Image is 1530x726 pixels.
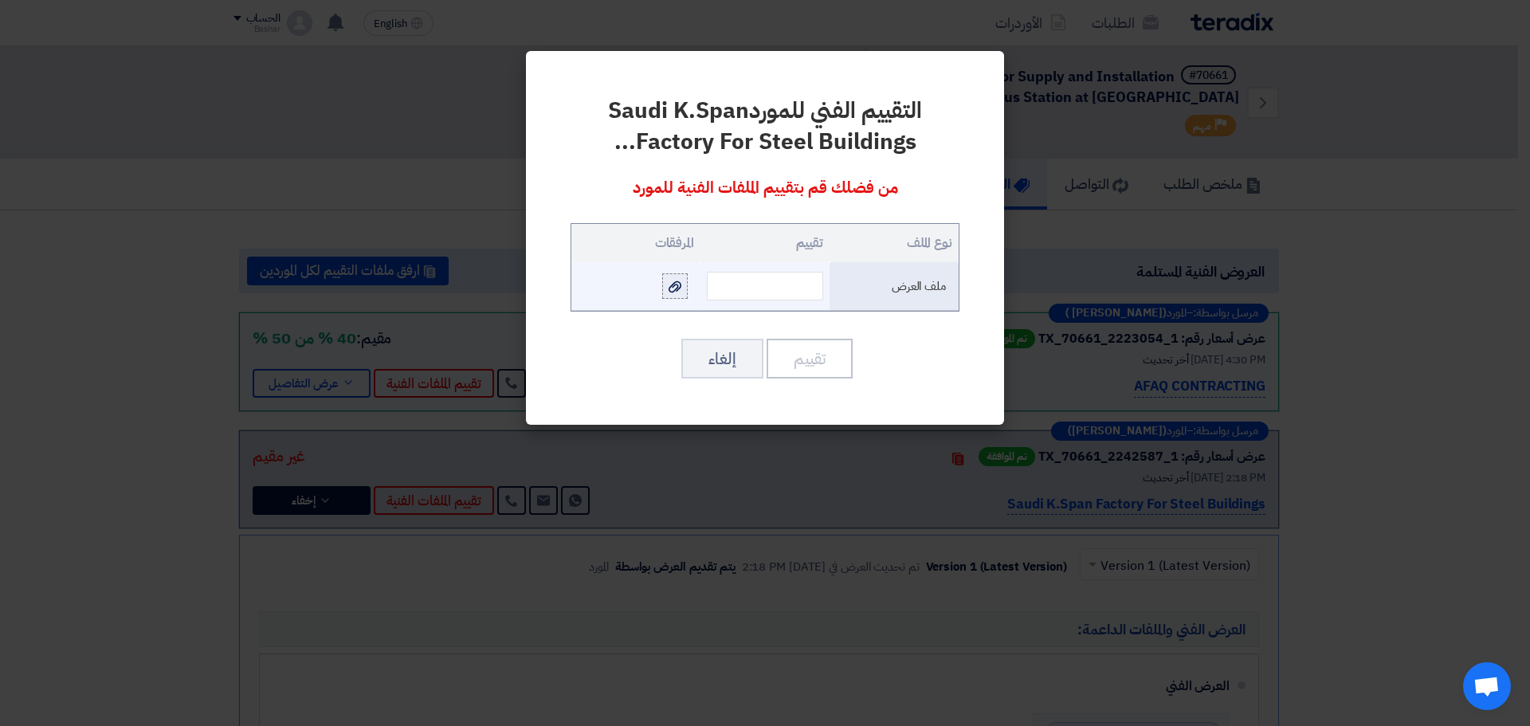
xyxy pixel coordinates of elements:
[830,262,959,311] td: ملف العرض
[700,224,830,262] th: تقييم
[608,94,916,159] b: Saudi K.Span Factory For Steel Buildings
[1463,662,1511,710] a: Open chat
[571,224,700,262] th: المرفقات
[707,272,823,300] input: تقييم ..
[830,224,959,262] th: نوع الملف
[571,96,959,158] h2: التقييم الفني للمورد ...
[681,339,763,379] button: إلغاء
[767,339,853,379] button: تقييم
[633,175,898,199] span: من فضلك قم بتقييم الملفات الفنية للمورد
